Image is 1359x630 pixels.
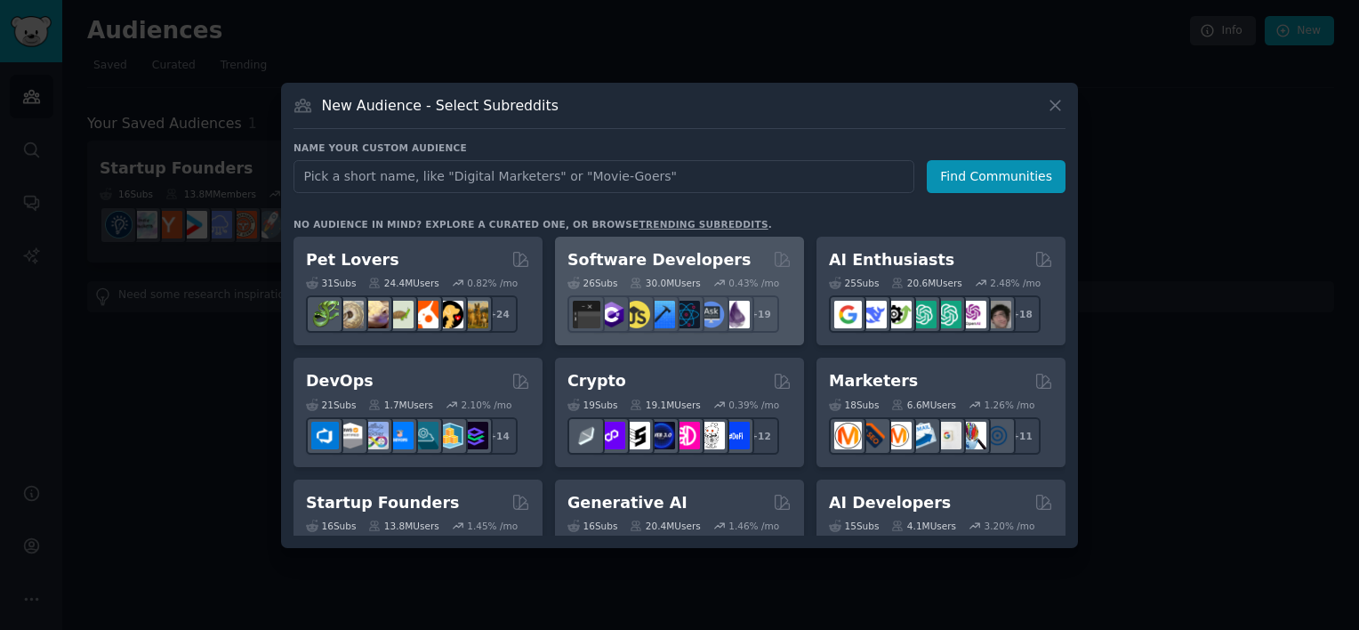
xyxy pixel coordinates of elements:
div: + 24 [480,295,518,333]
img: web3 [647,422,675,449]
h3: Name your custom audience [294,141,1065,154]
img: OnlineMarketing [984,422,1011,449]
img: DeepSeek [859,301,887,328]
img: defi_ [722,422,750,449]
img: 0xPolygon [598,422,625,449]
img: MarketingResearch [959,422,986,449]
div: + 18 [1003,295,1041,333]
div: + 11 [1003,417,1041,455]
div: 21 Sub s [306,399,356,411]
img: azuredevops [311,422,339,449]
img: GoogleGeminiAI [834,301,862,328]
div: 16 Sub s [567,520,617,532]
div: 13.8M Users [368,520,438,532]
div: 31 Sub s [306,277,356,289]
div: 24.4M Users [368,277,438,289]
img: CryptoNews [697,422,725,449]
div: 0.39 % /mo [728,399,779,411]
img: platformengineering [411,422,438,449]
div: 1.26 % /mo [985,399,1035,411]
img: dogbreed [461,301,488,328]
div: No audience in mind? Explore a curated one, or browse . [294,218,772,230]
div: 26 Sub s [567,277,617,289]
div: 19.1M Users [630,399,700,411]
h2: Crypto [567,370,626,392]
img: software [573,301,600,328]
img: bigseo [859,422,887,449]
img: elixir [722,301,750,328]
img: Docker_DevOps [361,422,389,449]
div: 20.6M Users [891,277,961,289]
div: 6.6M Users [891,399,956,411]
img: ethstaker [623,422,650,449]
img: defiblockchain [672,422,700,449]
img: chatgpt_promptDesign [909,301,937,328]
div: 1.45 % /mo [467,520,518,532]
img: AskMarketing [884,422,912,449]
div: + 12 [742,417,779,455]
div: 25 Sub s [829,277,879,289]
h2: Startup Founders [306,492,459,514]
img: cockatiel [411,301,438,328]
img: AWS_Certified_Experts [336,422,364,449]
img: ArtificalIntelligence [984,301,1011,328]
img: turtle [386,301,414,328]
div: 1.7M Users [368,399,433,411]
img: OpenAIDev [959,301,986,328]
h2: Software Developers [567,249,751,271]
img: ballpython [336,301,364,328]
img: PetAdvice [436,301,463,328]
img: content_marketing [834,422,862,449]
div: 16 Sub s [306,520,356,532]
h2: AI Developers [829,492,951,514]
div: 20.4M Users [630,520,700,532]
div: + 19 [742,295,779,333]
h2: DevOps [306,370,374,392]
img: herpetology [311,301,339,328]
div: + 14 [480,417,518,455]
div: 1.46 % /mo [728,520,779,532]
div: 30.0M Users [630,277,700,289]
div: 0.43 % /mo [728,277,779,289]
div: 15 Sub s [829,520,879,532]
h2: Generative AI [567,492,688,514]
img: Emailmarketing [909,422,937,449]
div: 4.1M Users [891,520,956,532]
img: PlatformEngineers [461,422,488,449]
div: 19 Sub s [567,399,617,411]
button: Find Communities [927,160,1065,193]
div: 18 Sub s [829,399,879,411]
input: Pick a short name, like "Digital Marketers" or "Movie-Goers" [294,160,914,193]
h3: New Audience - Select Subreddits [322,96,559,115]
a: trending subreddits [639,219,768,230]
img: leopardgeckos [361,301,389,328]
img: reactnative [672,301,700,328]
img: ethfinance [573,422,600,449]
img: googleads [934,422,961,449]
img: AskComputerScience [697,301,725,328]
img: chatgpt_prompts_ [934,301,961,328]
img: DevOpsLinks [386,422,414,449]
h2: Marketers [829,370,918,392]
img: csharp [598,301,625,328]
h2: AI Enthusiasts [829,249,954,271]
div: 2.10 % /mo [462,399,512,411]
img: learnjavascript [623,301,650,328]
div: 2.48 % /mo [990,277,1041,289]
img: aws_cdk [436,422,463,449]
img: AItoolsCatalog [884,301,912,328]
h2: Pet Lovers [306,249,399,271]
div: 0.82 % /mo [467,277,518,289]
img: iOSProgramming [647,301,675,328]
div: 3.20 % /mo [985,520,1035,532]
